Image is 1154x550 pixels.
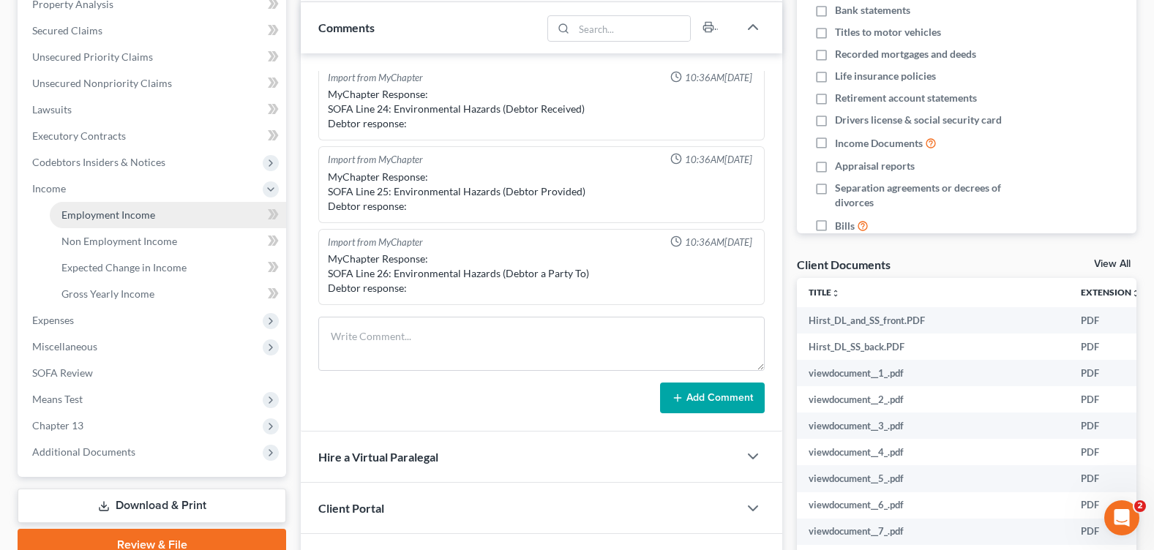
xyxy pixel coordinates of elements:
[685,153,752,167] span: 10:36AM[DATE]
[1069,465,1152,491] td: PDF
[32,129,126,142] span: Executory Contracts
[328,71,423,85] div: Import from MyChapter
[1069,492,1152,519] td: PDF
[797,492,1069,519] td: viewdocument__6_.pdf
[1069,439,1152,465] td: PDF
[797,439,1069,465] td: viewdocument__4_.pdf
[32,50,153,63] span: Unsecured Priority Claims
[328,252,755,295] div: MyChapter Response: SOFA Line 26: Environmental Hazards (Debtor a Party To) Debtor response:
[1104,500,1139,535] iframe: Intercom live chat
[835,219,855,233] span: Bills
[20,70,286,97] a: Unsecured Nonpriority Claims
[809,287,840,298] a: Titleunfold_more
[61,287,154,300] span: Gross Yearly Income
[835,25,941,39] span: Titles to motor vehicles
[660,383,765,413] button: Add Comment
[835,91,977,105] span: Retirement account statements
[318,450,438,464] span: Hire a Virtual Paralegal
[685,71,752,85] span: 10:36AM[DATE]
[50,228,286,255] a: Non Employment Income
[1094,259,1131,269] a: View All
[1069,412,1152,439] td: PDF
[835,113,1002,127] span: Drivers license & social security card
[32,103,72,116] span: Lawsuits
[1131,289,1140,298] i: unfold_more
[32,340,97,353] span: Miscellaneous
[32,314,74,326] span: Expenses
[835,47,976,61] span: Recorded mortgages and deeds
[32,393,83,405] span: Means Test
[18,489,286,523] a: Download & Print
[32,77,172,89] span: Unsecured Nonpriority Claims
[1069,334,1152,360] td: PDF
[32,24,102,37] span: Secured Claims
[20,97,286,123] a: Lawsuits
[1081,287,1140,298] a: Extensionunfold_more
[20,44,286,70] a: Unsecured Priority Claims
[20,18,286,44] a: Secured Claims
[1069,519,1152,545] td: PDF
[50,281,286,307] a: Gross Yearly Income
[1069,386,1152,412] td: PDF
[61,235,177,247] span: Non Employment Income
[50,202,286,228] a: Employment Income
[1069,307,1152,334] td: PDF
[574,16,690,41] input: Search...
[797,307,1069,334] td: Hirst_DL_and_SS_front.PDF
[61,261,187,274] span: Expected Change in Income
[20,360,286,386] a: SOFA Review
[797,519,1069,545] td: viewdocument__7_.pdf
[835,181,1039,210] span: Separation agreements or decrees of divorces
[685,236,752,249] span: 10:36AM[DATE]
[835,3,910,18] span: Bank statements
[61,208,155,221] span: Employment Income
[1134,500,1146,512] span: 2
[1069,360,1152,386] td: PDF
[318,20,375,34] span: Comments
[32,445,135,458] span: Additional Documents
[831,289,840,298] i: unfold_more
[32,182,66,195] span: Income
[797,334,1069,360] td: Hirst_DL_SS_back.PDF
[318,501,384,515] span: Client Portal
[835,159,915,173] span: Appraisal reports
[835,69,936,83] span: Life insurance policies
[32,156,165,168] span: Codebtors Insiders & Notices
[32,366,93,379] span: SOFA Review
[835,136,923,151] span: Income Documents
[50,255,286,281] a: Expected Change in Income
[797,386,1069,412] td: viewdocument__2_.pdf
[797,257,891,272] div: Client Documents
[328,170,755,214] div: MyChapter Response: SOFA Line 25: Environmental Hazards (Debtor Provided) Debtor response:
[797,412,1069,439] td: viewdocument__3_.pdf
[20,123,286,149] a: Executory Contracts
[328,236,423,249] div: Import from MyChapter
[328,87,755,131] div: MyChapter Response: SOFA Line 24: Environmental Hazards (Debtor Received) Debtor response:
[797,360,1069,386] td: viewdocument__1_.pdf
[797,465,1069,491] td: viewdocument__5_.pdf
[32,419,83,432] span: Chapter 13
[328,153,423,167] div: Import from MyChapter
